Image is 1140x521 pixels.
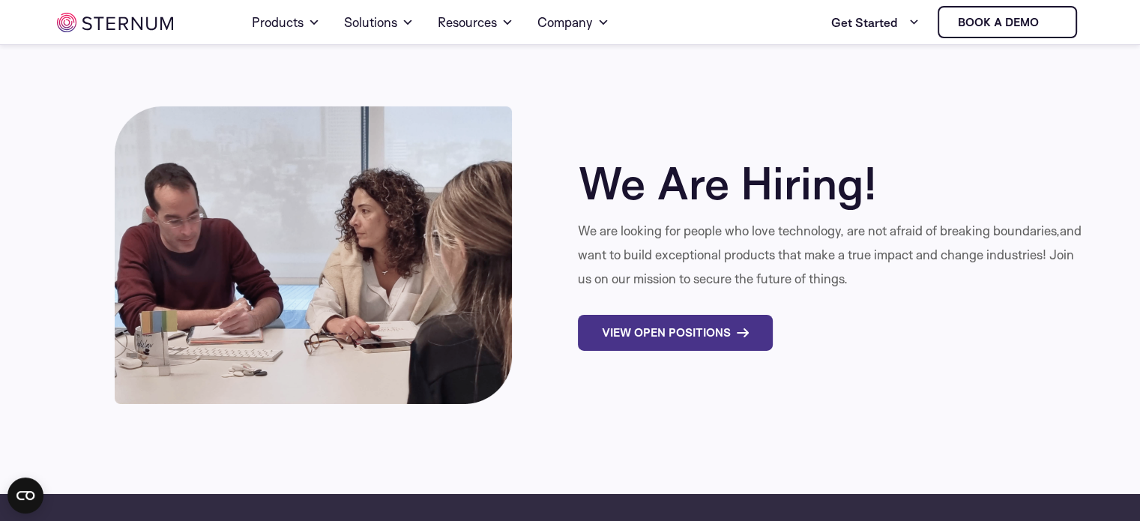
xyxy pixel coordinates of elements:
[57,13,173,32] img: sternum iot
[252,1,320,43] a: Products
[7,478,43,514] button: Open CMP widget
[438,1,513,43] a: Resources
[938,6,1077,38] a: Book a demo
[578,159,1083,207] h2: We Are Hiring!
[537,1,609,43] a: Company
[344,1,414,43] a: Solutions
[578,219,1083,291] p: We are looking for people who love technology, are not afraid of breaking boundaries,and want to ...
[1045,16,1057,28] img: sternum iot
[831,7,920,37] a: Get Started
[578,315,773,351] a: View Open Positions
